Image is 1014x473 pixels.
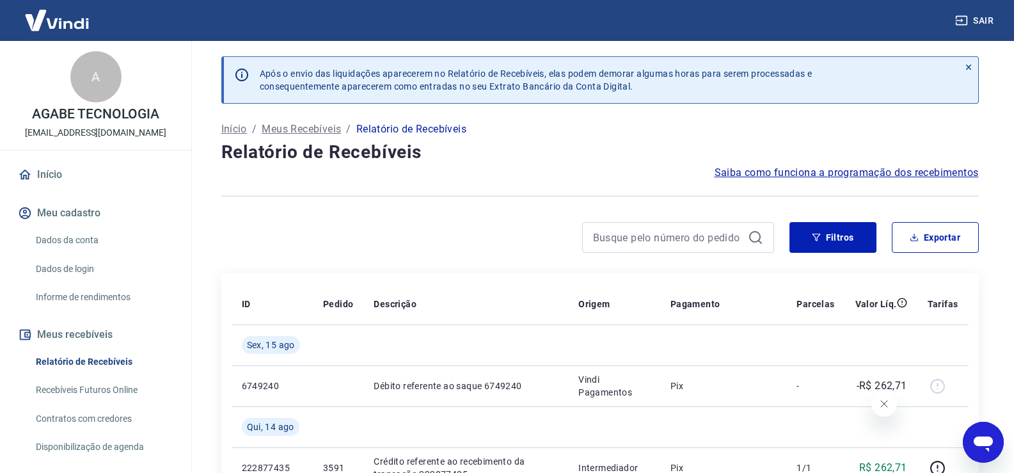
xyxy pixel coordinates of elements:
[25,126,166,140] p: [EMAIL_ADDRESS][DOMAIN_NAME]
[15,161,176,189] a: Início
[242,298,251,310] p: ID
[789,222,876,253] button: Filtros
[31,377,176,403] a: Recebíveis Futuros Online
[15,321,176,349] button: Meus recebíveis
[31,349,176,375] a: Relatório de Recebíveis
[374,298,416,310] p: Descrição
[796,380,834,392] p: -
[260,67,812,93] p: Após o envio das liquidações aparecerem no Relatório de Recebíveis, elas podem demorar algumas ho...
[31,406,176,432] a: Contratos com credores
[346,122,351,137] p: /
[15,199,176,227] button: Meu cadastro
[593,228,743,247] input: Busque pelo número do pedido
[374,380,558,392] p: Débito referente ao saque 6749240
[578,298,610,310] p: Origem
[963,422,1004,463] iframe: Botão para abrir a janela de mensagens
[715,165,979,180] a: Saiba como funciona a programação dos recebimentos
[70,51,122,102] div: A
[31,227,176,253] a: Dados da conta
[323,298,353,310] p: Pedido
[857,378,907,394] p: -R$ 262,71
[32,108,159,121] p: AGABE TECNOLOGIA
[221,140,979,165] h4: Relatório de Recebíveis
[796,298,834,310] p: Parcelas
[8,9,107,19] span: Olá! Precisa de ajuda?
[356,122,466,137] p: Relatório de Recebíveis
[892,222,979,253] button: Exportar
[247,421,294,433] span: Qui, 14 ago
[928,298,958,310] p: Tarifas
[247,339,295,351] span: Sex, 15 ago
[871,391,897,417] iframe: Fechar mensagem
[31,284,176,310] a: Informe de rendimentos
[242,380,303,392] p: 6749240
[31,434,176,460] a: Disponibilização de agenda
[670,380,777,392] p: Pix
[15,1,99,40] img: Vindi
[855,298,897,310] p: Valor Líq.
[578,373,650,399] p: Vindi Pagamentos
[670,298,720,310] p: Pagamento
[31,256,176,282] a: Dados de login
[953,9,999,33] button: Sair
[252,122,257,137] p: /
[262,122,341,137] a: Meus Recebíveis
[221,122,247,137] a: Início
